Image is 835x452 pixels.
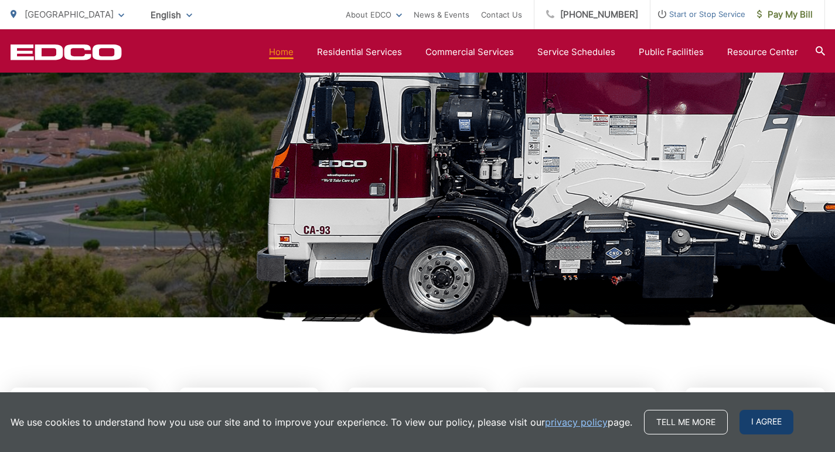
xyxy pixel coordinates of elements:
a: Commercial Services [425,45,514,59]
a: News & Events [414,8,469,22]
span: I agree [739,410,793,434]
span: [GEOGRAPHIC_DATA] [25,9,114,20]
a: Public Facilities [639,45,704,59]
a: Tell me more [644,410,728,434]
a: About EDCO [346,8,402,22]
a: Residential Services [317,45,402,59]
p: We use cookies to understand how you use our site and to improve your experience. To view our pol... [11,415,632,429]
a: EDCD logo. Return to the homepage. [11,44,122,60]
a: Contact Us [481,8,522,22]
span: Pay My Bill [757,8,813,22]
a: Service Schedules [537,45,615,59]
a: privacy policy [545,415,608,429]
a: Resource Center [727,45,798,59]
span: English [142,5,201,25]
a: Home [269,45,294,59]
